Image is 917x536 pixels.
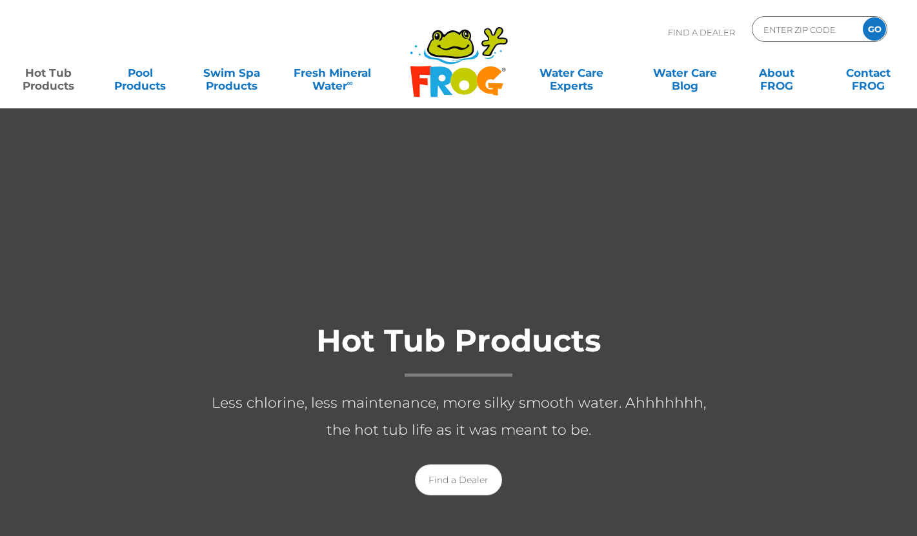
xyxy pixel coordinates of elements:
[513,60,629,86] a: Water CareExperts
[201,324,717,377] h1: Hot Tub Products
[201,390,717,444] p: Less chlorine, less maintenance, more silky smooth water. Ahhhhhhh, the hot tub life as it was me...
[288,60,377,86] a: Fresh MineralWater∞
[13,60,84,86] a: Hot TubProducts
[415,464,502,495] a: Find a Dealer
[347,78,353,88] sup: ∞
[196,60,267,86] a: Swim SpaProducts
[863,17,886,41] input: GO
[741,60,812,86] a: AboutFROG
[649,60,720,86] a: Water CareBlog
[105,60,176,86] a: PoolProducts
[668,16,735,48] p: Find A Dealer
[832,60,903,86] a: ContactFROG
[762,20,849,39] input: Zip Code Form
